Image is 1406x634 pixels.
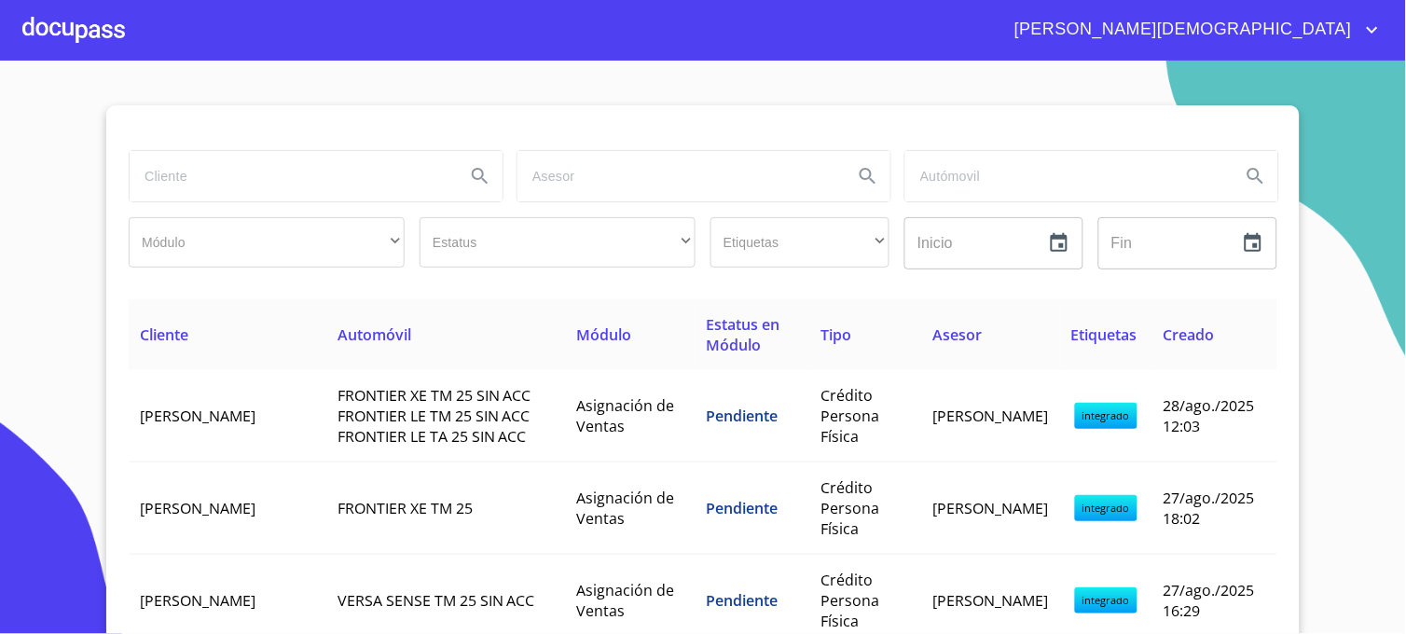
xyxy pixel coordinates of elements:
[1164,324,1215,345] span: Creado
[933,324,983,345] span: Asesor
[140,590,255,611] span: [PERSON_NAME]
[129,217,405,268] div: ​
[140,498,255,518] span: [PERSON_NAME]
[821,385,880,447] span: Crédito Persona Física
[710,217,889,268] div: ​
[338,498,473,518] span: FRONTIER XE TM 25
[1075,587,1137,613] span: integrado
[338,324,411,345] span: Automóvil
[576,580,674,621] span: Asignación de Ventas
[1164,580,1255,621] span: 27/ago./2025 16:29
[821,324,852,345] span: Tipo
[821,570,880,631] span: Crédito Persona Física
[420,217,696,268] div: ​
[338,385,531,447] span: FRONTIER XE TM 25 SIN ACC FRONTIER LE TM 25 SIN ACC FRONTIER LE TA 25 SIN ACC
[458,154,503,199] button: Search
[1000,15,1361,45] span: [PERSON_NAME][DEMOGRAPHIC_DATA]
[706,406,778,426] span: Pendiente
[1071,324,1137,345] span: Etiquetas
[846,154,890,199] button: Search
[933,406,1049,426] span: [PERSON_NAME]
[576,324,631,345] span: Módulo
[821,477,880,539] span: Crédito Persona Física
[576,488,674,529] span: Asignación de Ventas
[1000,15,1384,45] button: account of current user
[517,151,838,201] input: search
[130,151,450,201] input: search
[933,498,1049,518] span: [PERSON_NAME]
[338,590,535,611] span: VERSA SENSE TM 25 SIN ACC
[1164,395,1255,436] span: 28/ago./2025 12:03
[140,406,255,426] span: [PERSON_NAME]
[706,498,778,518] span: Pendiente
[706,590,778,611] span: Pendiente
[140,324,188,345] span: Cliente
[905,151,1226,201] input: search
[1075,403,1137,429] span: integrado
[706,314,779,355] span: Estatus en Módulo
[1234,154,1278,199] button: Search
[576,395,674,436] span: Asignación de Ventas
[933,590,1049,611] span: [PERSON_NAME]
[1164,488,1255,529] span: 27/ago./2025 18:02
[1075,495,1137,521] span: integrado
